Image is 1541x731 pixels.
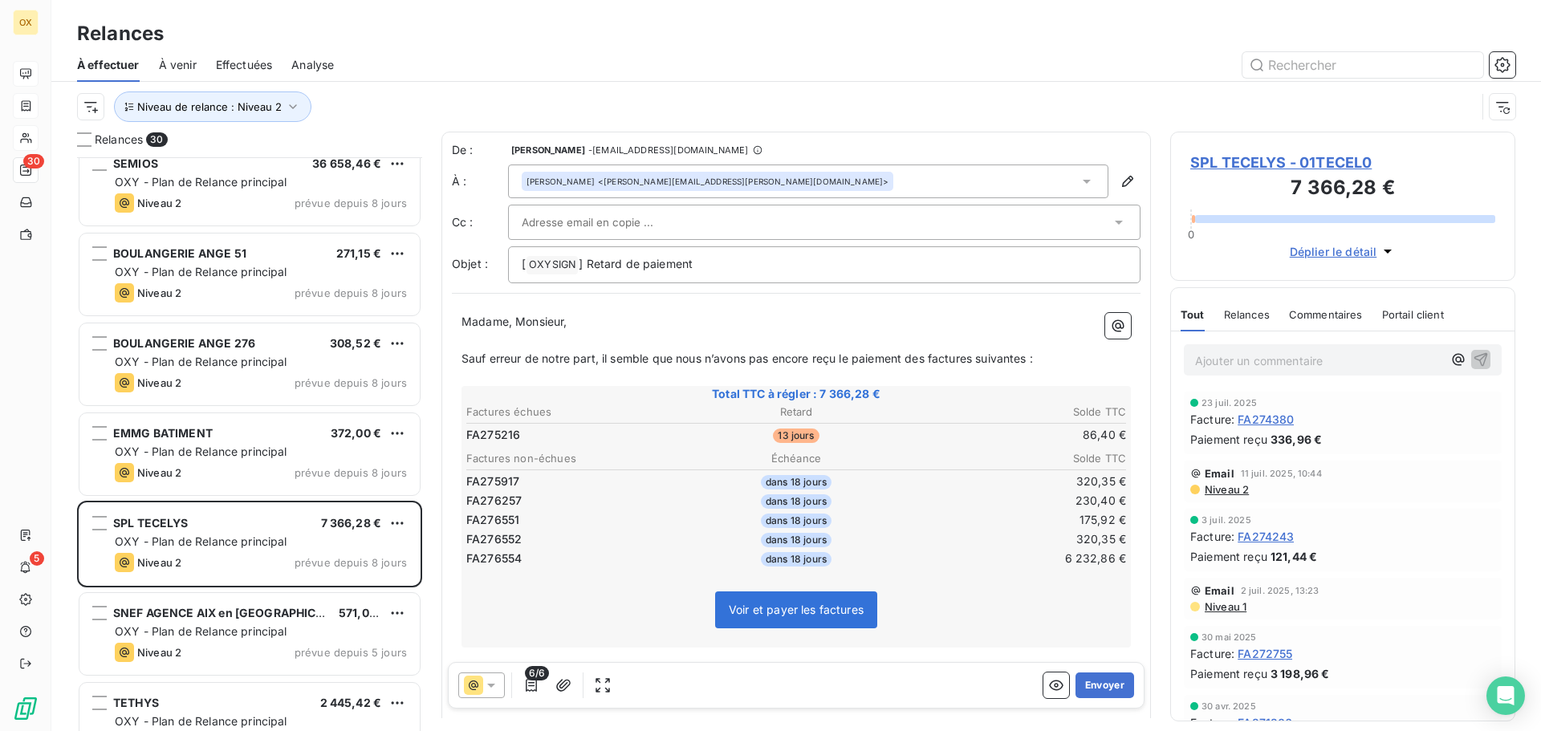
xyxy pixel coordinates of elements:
td: 320,35 € [908,473,1127,490]
span: prévue depuis 8 jours [295,197,407,209]
div: grid [77,157,422,731]
span: Déplier le détail [1290,243,1377,260]
span: 336,96 € [1271,431,1322,448]
span: Tout [1181,308,1205,321]
span: Facture : [1190,528,1234,545]
div: OX [13,10,39,35]
span: Niveau 2 [137,646,181,659]
th: Factures non-échues [466,450,685,467]
span: Paiement reçu [1190,548,1267,565]
td: 230,40 € [908,492,1127,510]
span: FA274243 [1238,528,1294,545]
span: À venir [159,57,197,73]
h3: 7 366,28 € [1190,173,1495,205]
td: 6 232,86 € [908,550,1127,567]
span: 2 juil. 2025, 13:23 [1241,586,1319,595]
span: [ [522,257,526,270]
span: De : [452,142,508,158]
span: 30 mai 2025 [1201,632,1257,642]
span: 0 [1188,228,1194,241]
span: 7 366,28 € [321,516,382,530]
th: Factures échues [466,404,685,420]
span: Email [1205,467,1234,480]
span: prévue depuis 8 jours [295,286,407,299]
span: Relances [1224,308,1270,321]
h3: Relances [77,19,164,48]
span: BOULANGERIE ANGE 51 [113,246,246,260]
span: 271,15 € [336,246,381,260]
span: FA274380 [1238,411,1294,428]
button: Niveau de relance : Niveau 2 [114,91,311,122]
span: OXY - Plan de Relance principal [115,534,287,548]
span: 11 juil. 2025, 10:44 [1241,469,1322,478]
span: prévue depuis 8 jours [295,556,407,569]
span: dans 18 jours [761,494,831,509]
span: 571,08 € [339,606,387,619]
span: prévue depuis 8 jours [295,466,407,479]
span: Niveau 2 [137,286,181,299]
span: dans 18 jours [761,514,831,528]
span: Objet : [452,257,488,270]
span: EMMG BATIMENT [113,426,213,440]
span: Niveau 2 [137,466,181,479]
span: 23 juil. 2025 [1201,398,1257,408]
span: 30 [146,132,167,147]
th: Retard [686,404,905,420]
span: 6/6 [525,666,549,680]
span: Niveau 1 [1203,600,1246,613]
span: OXY - Plan de Relance principal [115,714,287,728]
span: - [EMAIL_ADDRESS][DOMAIN_NAME] [588,145,748,155]
span: prévue depuis 8 jours [295,376,407,389]
td: FA276552 [466,530,685,548]
span: 308,52 € [330,336,381,350]
span: Niveau 2 [137,197,181,209]
span: 121,44 € [1271,548,1317,565]
input: Rechercher [1242,52,1483,78]
span: SPL TECELYS [113,516,189,530]
span: Voir et payer les factures [729,603,864,616]
span: FA272755 [1238,645,1292,662]
span: 5 [30,551,44,566]
input: Adresse email en copie ... [522,210,694,234]
button: Déplier le détail [1285,242,1401,261]
span: dans 18 jours [761,475,831,489]
td: FA276257 [466,492,685,510]
span: Niveau de relance : Niveau 2 [137,100,282,113]
span: Effectuées [216,57,273,73]
td: FA276551 [466,511,685,529]
span: SEMIOS [113,156,158,170]
span: ] Retard de paiement [579,257,693,270]
th: Échéance [686,450,905,467]
span: Niveau 2 [137,376,181,389]
img: Logo LeanPay [13,696,39,721]
span: [PERSON_NAME] [527,176,595,187]
span: Facture : [1190,714,1234,731]
span: 13 jours [773,428,819,443]
span: Madame, Monsieur, [461,315,567,328]
span: Commentaires [1289,308,1363,321]
span: OXYSIGN [527,256,578,274]
div: <[PERSON_NAME][EMAIL_ADDRESS][PERSON_NAME][DOMAIN_NAME]> [527,176,888,187]
label: Cc : [452,214,508,230]
span: Sauf erreur de notre part, il semble que nous n’avons pas encore reçu le paiement des factures su... [461,351,1033,365]
span: Facture : [1190,411,1234,428]
span: 2 445,42 € [320,696,382,709]
span: BOULANGERIE ANGE 276 [113,336,255,350]
span: Paiement reçu [1190,665,1267,682]
button: Envoyer [1075,672,1134,698]
span: Niveau 2 [137,556,181,569]
span: FA271206 [1238,714,1292,731]
span: dans 18 jours [761,533,831,547]
span: Facture : [1190,645,1234,662]
label: À : [452,173,508,189]
span: OXY - Plan de Relance principal [115,265,287,278]
span: prévue depuis 5 jours [295,646,407,659]
span: Total TTC à régler : 7 366,28 € [464,386,1128,402]
td: 175,92 € [908,511,1127,529]
span: Analyse [291,57,334,73]
span: FA275216 [466,427,520,443]
span: TETHYS [113,696,159,709]
a: 30 [13,157,38,183]
span: OXY - Plan de Relance principal [115,445,287,458]
div: Open Intercom Messenger [1486,676,1525,715]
